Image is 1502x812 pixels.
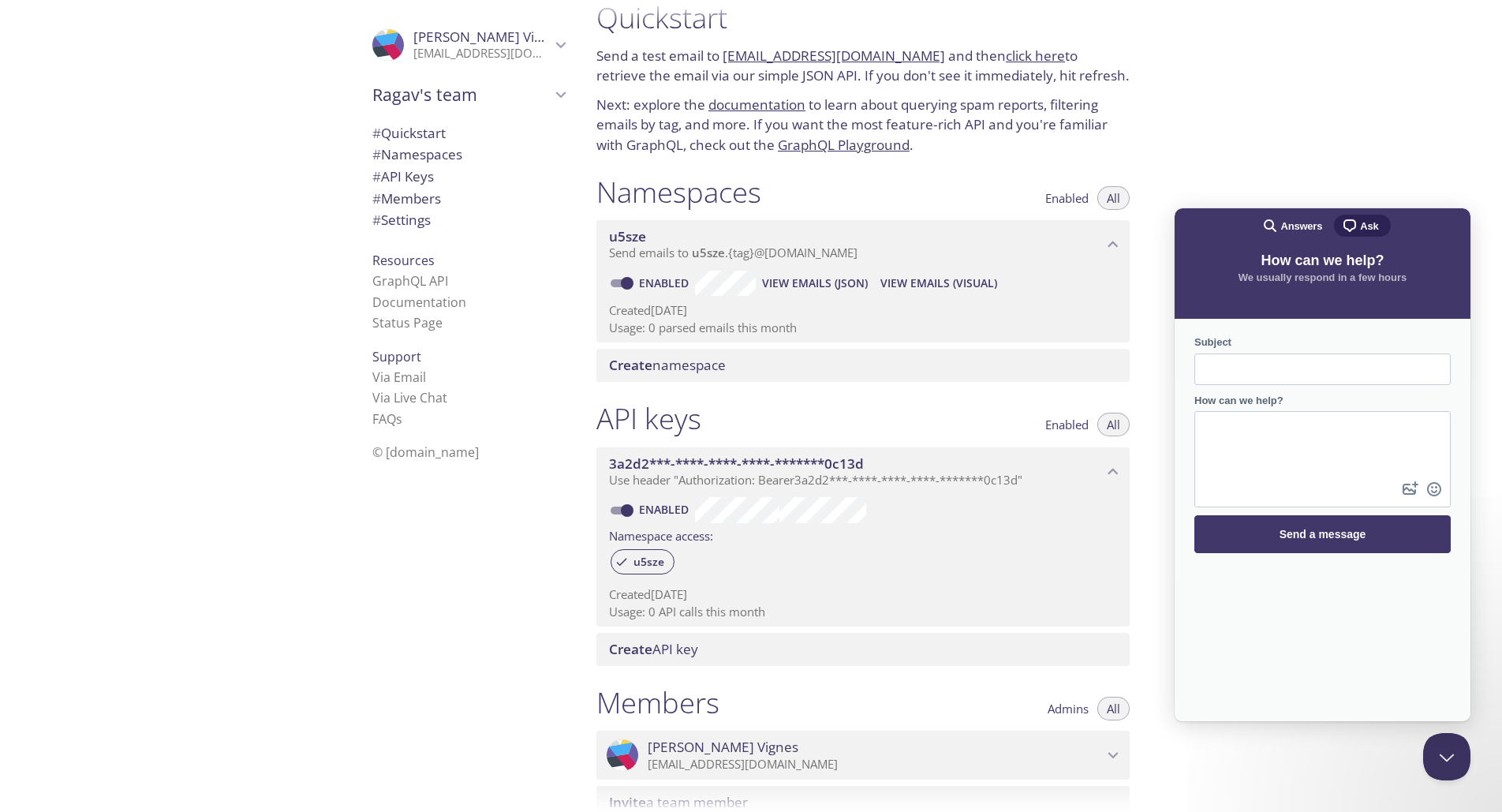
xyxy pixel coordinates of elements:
[609,245,857,260] span: Send emails to . {tag} @[DOMAIN_NAME]
[692,245,725,260] span: u5sze
[596,95,1130,155] p: Next: explore the to learn about querying spam reports, filtering emails by tag, and more. If you...
[648,739,798,756] span: [PERSON_NAME] Vignes
[637,275,695,290] a: Enabled
[372,145,381,163] span: #
[596,220,1130,269] div: u5sze namespace
[372,294,466,311] a: Documentation
[372,389,447,406] a: Via Live Chat
[874,271,1003,296] button: View Emails (Visual)
[413,46,551,62] p: [EMAIL_ADDRESS][DOMAIN_NAME]
[372,348,421,365] span: Support
[596,401,701,436] h1: API keys
[708,95,805,114] a: documentation
[1097,186,1130,210] button: All
[1097,413,1130,436] button: All
[1036,413,1098,436] button: Enabled
[372,211,431,229] span: Settings
[609,640,698,658] span: API key
[372,167,434,185] span: API Keys
[372,410,402,428] a: FAQ
[609,356,652,374] span: Create
[609,604,1117,620] p: Usage: 0 API calls this month
[609,227,646,245] span: u5sze
[596,633,1130,666] div: Create API Key
[372,369,426,386] a: Via Email
[723,47,945,65] a: [EMAIL_ADDRESS][DOMAIN_NAME]
[372,189,381,208] span: #
[609,586,1117,603] p: Created [DATE]
[1036,186,1098,210] button: Enabled
[372,252,435,269] span: Resources
[360,74,577,115] div: Ragav's team
[1175,208,1470,721] iframe: Help Scout Beacon - Live Chat, Contact Form, and Knowledge Base
[596,174,761,210] h1: Namespaces
[372,443,479,461] span: © [DOMAIN_NAME]
[1006,47,1065,65] a: click here
[762,274,868,293] span: View Emails (JSON)
[596,731,1130,780] div: Ragav Vignes
[1097,697,1130,720] button: All
[1423,733,1470,780] iframe: Help Scout Beacon - Close
[637,502,695,517] a: Enabled
[596,685,719,720] h1: Members
[360,144,577,166] div: Namespaces
[609,523,713,546] label: Namespace access:
[880,274,997,293] span: View Emails (Visual)
[596,46,1130,86] p: Send a test email to and then to retrieve the email via our simple JSON API. If you don't see it ...
[360,166,577,188] div: API Keys
[1038,697,1098,720] button: Admins
[756,271,874,296] button: View Emails (JSON)
[372,145,462,163] span: Namespaces
[360,19,577,71] div: Ragav Vignes
[372,189,441,208] span: Members
[372,211,381,229] span: #
[360,188,577,210] div: Members
[778,136,910,154] a: GraphQL Playground
[413,28,564,46] span: [PERSON_NAME] Vignes
[624,555,674,569] span: u5sze
[609,320,1117,336] p: Usage: 0 parsed emails this month
[648,757,1103,773] p: [EMAIL_ADDRESS][DOMAIN_NAME]
[372,84,551,106] span: Ragav's team
[372,272,448,290] a: GraphQL API
[609,302,1117,319] p: Created [DATE]
[396,410,402,428] span: s
[596,349,1130,382] div: Create namespace
[360,209,577,231] div: Team Settings
[360,122,577,144] div: Quickstart
[372,124,381,142] span: #
[372,167,381,185] span: #
[609,356,726,374] span: namespace
[611,549,674,574] div: u5sze
[372,314,443,331] a: Status Page
[372,124,446,142] span: Quickstart
[609,640,652,658] span: Create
